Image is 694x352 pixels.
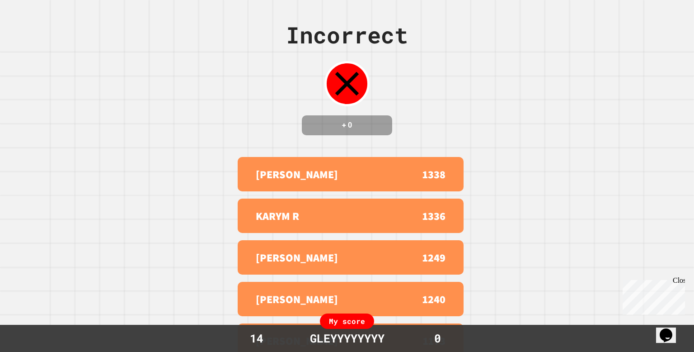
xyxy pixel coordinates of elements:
[256,166,338,182] p: [PERSON_NAME]
[256,291,338,307] p: [PERSON_NAME]
[422,249,445,266] p: 1249
[403,330,471,347] div: 0
[311,120,383,131] h4: + 0
[422,291,445,307] p: 1240
[256,208,299,224] p: KARYM R
[422,166,445,182] p: 1338
[619,276,685,315] iframe: chat widget
[656,316,685,343] iframe: chat widget
[320,314,374,329] div: My score
[286,18,408,52] div: Incorrect
[422,208,445,224] p: 1336
[256,249,338,266] p: [PERSON_NAME]
[4,4,62,57] div: Chat with us now!Close
[301,330,394,347] div: GLEYYYYYYYY
[223,330,291,347] div: 14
